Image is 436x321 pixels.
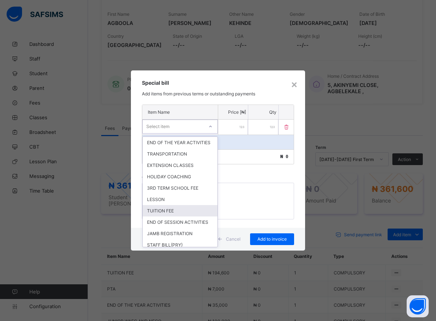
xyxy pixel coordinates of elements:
div: STAFF BILL(PRY) [143,239,217,251]
span: Add to invoice [256,236,289,242]
div: LESSON [143,194,217,205]
p: Qty [250,109,276,115]
label: Comments [142,175,166,180]
span: Cancel [226,236,241,242]
div: TRANSPORTATION [143,148,217,160]
p: Item Name [148,109,212,115]
button: Open asap [407,295,429,317]
span: ₦ 0 [281,154,289,159]
div: × [291,78,298,90]
p: Price [₦] [220,109,246,115]
div: EXTENSION CLASSES [143,160,217,171]
div: END OF THE YEAR ACTIVITIES [143,137,217,148]
p: Add items from previous terms or outstanding payments [142,91,294,96]
div: TUITION FEE [143,205,217,216]
h3: Special bill [142,80,294,86]
div: HOLIDAY COACHING [143,171,217,182]
div: JAMB REGISTRATION [143,228,217,239]
div: END OF SESSION ACTIVITIES [143,216,217,228]
div: Select item [146,120,169,134]
div: 3RD TERM SCHOOL FEE [143,182,217,194]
